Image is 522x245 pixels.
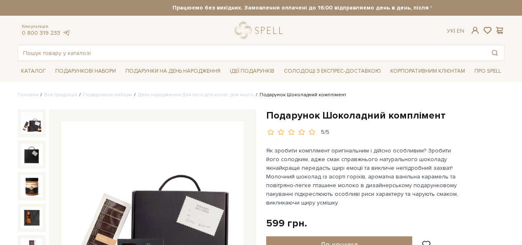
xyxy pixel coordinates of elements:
[122,65,224,78] span: Подарунки на День народження
[21,207,43,228] img: Подарунок Шоколадний комплімент
[22,29,60,36] a: 0 800 319 233
[83,92,132,98] a: Подарункові набори
[321,128,329,136] div: 5/5
[18,65,49,78] span: Каталог
[254,91,346,99] li: Подарунок Шоколадний комплімент
[485,45,504,60] button: Пошук товару у каталозі
[387,64,468,78] a: Корпоративним клієнтам
[18,92,38,98] a: Головна
[21,175,43,197] img: Подарунок Шоколадний комплімент
[457,27,464,34] a: En
[471,65,504,78] span: Про Spell
[447,27,464,35] div: Ук
[266,109,505,122] h1: Подарунок Шоколадний комплімент
[454,27,455,34] span: |
[18,45,485,60] input: Пошук товару у каталозі
[22,24,71,29] span: Консультація:
[227,65,278,78] span: Ідеї подарунків
[44,92,77,98] a: Вся продукція
[266,146,460,207] p: Як зробити комплімент оригінальним і дійсно особливим? Зробити його солодким, адже смак справжньо...
[21,112,43,134] img: Подарунок Шоколадний комплімент
[235,22,286,39] a: logo
[266,217,307,230] div: 599 грн.
[138,92,254,98] a: День народження Для кого для колег, для нього
[52,65,119,78] span: Подарункові набори
[21,144,43,165] img: Подарунок Шоколадний комплімент
[62,29,71,36] a: telegram
[281,64,384,78] a: Солодощі з експрес-доставкою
